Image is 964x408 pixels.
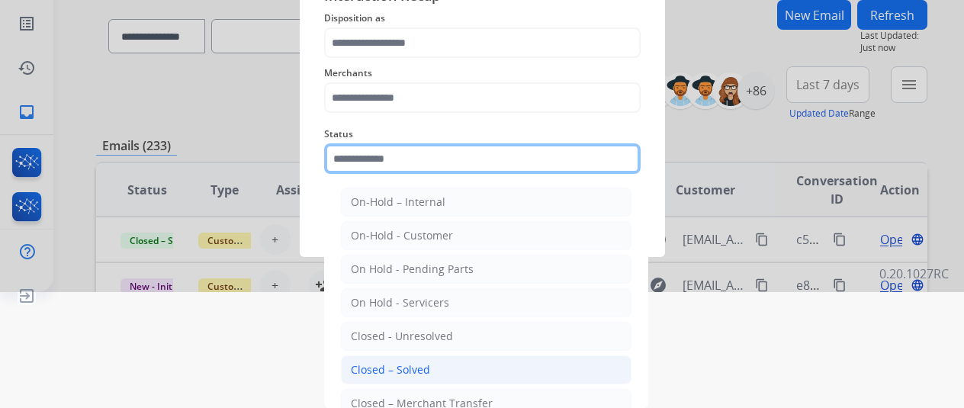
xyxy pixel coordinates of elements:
[324,125,641,143] span: Status
[351,262,474,277] div: On Hold - Pending Parts
[324,9,641,27] span: Disposition as
[351,362,430,377] div: Closed – Solved
[324,64,641,82] span: Merchants
[351,295,449,310] div: On Hold - Servicers
[351,194,445,210] div: On-Hold – Internal
[351,228,453,243] div: On-Hold - Customer
[351,329,453,344] div: Closed - Unresolved
[879,265,949,283] p: 0.20.1027RC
